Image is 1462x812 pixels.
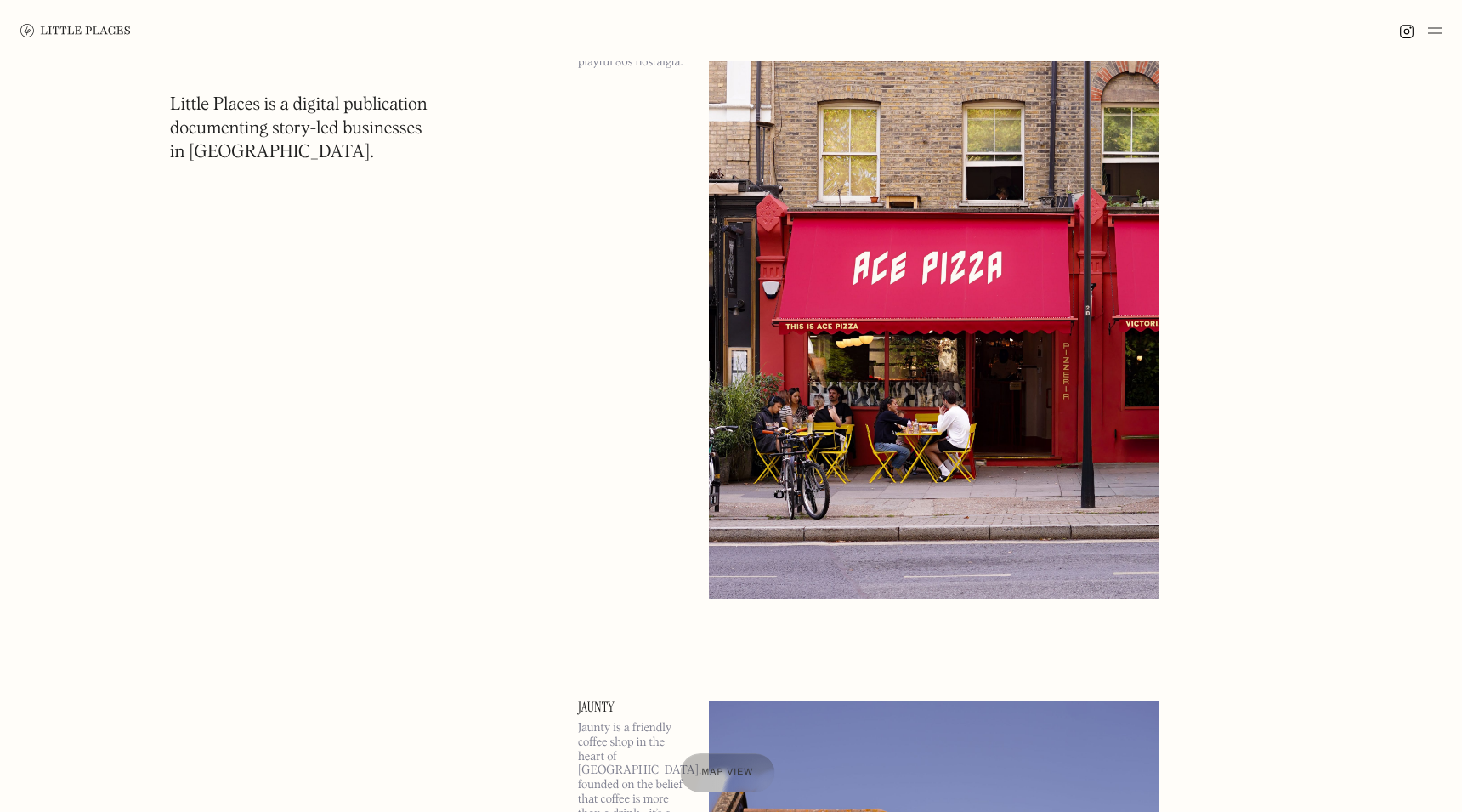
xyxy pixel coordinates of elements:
[170,94,428,165] h1: Little Places is a digital publication documenting story-led businesses in [GEOGRAPHIC_DATA].
[701,768,753,778] span: Map view
[680,753,774,792] a: Map view
[578,701,688,714] a: Jaunty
